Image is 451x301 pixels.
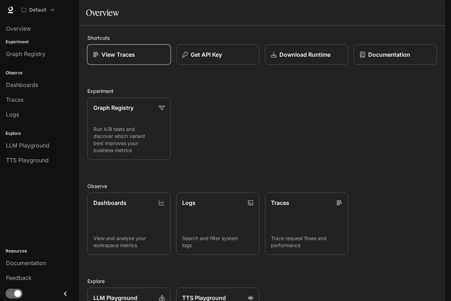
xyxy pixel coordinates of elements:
[18,3,57,17] button: All workspaces
[101,50,135,59] p: View Traces
[176,193,259,255] a: LogsSearch and filter system logs
[87,277,437,285] h2: Explore
[87,44,171,65] a: View Traces
[93,235,165,249] p: View and analyze your workspace metrics
[182,235,253,249] p: Search and filter system logs
[279,50,330,59] p: Download Runtime
[176,44,259,65] button: Get API Key
[271,199,289,207] p: Traces
[87,98,171,160] a: Graph RegistryRun A/B tests and discover which variant best improves your business metrics
[265,193,348,255] a: TracesTrace request flows and performance
[265,44,348,65] a: Download Runtime
[87,182,437,190] h2: Observe
[87,34,437,42] h2: Shortcuts
[86,6,119,20] h1: Overview
[87,87,437,95] h2: Experiment
[93,104,134,112] p: Graph Registry
[29,7,47,13] p: Default
[93,126,165,154] p: Run A/B tests and discover which variant best improves your business metrics
[93,199,126,207] p: Dashboards
[87,193,171,255] a: DashboardsView and analyze your workspace metrics
[354,44,437,65] a: Documentation
[182,199,196,207] p: Logs
[368,50,410,59] p: Documentation
[271,235,342,249] p: Trace request flows and performance
[191,50,222,59] p: Get API Key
